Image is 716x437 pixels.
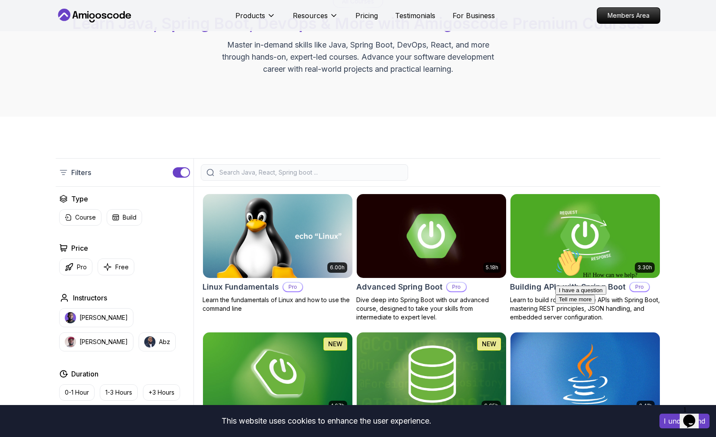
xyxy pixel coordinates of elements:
h2: Type [71,194,88,204]
iframe: chat widget [552,246,707,398]
p: 0-1 Hour [65,388,89,397]
button: 0-1 Hour [59,384,95,401]
p: Master in-demand skills like Java, Spring Boot, DevOps, React, and more through hands-on, expert-... [213,39,503,75]
a: Building APIs with Spring Boot card3.30hBuilding APIs with Spring BootProLearn to build robust, s... [510,194,660,322]
p: Dive deep into Spring Boot with our advanced course, designed to take your skills from intermedia... [356,296,507,322]
a: Testimonials [395,10,435,21]
h2: Linux Fundamentals [203,281,279,293]
img: Java for Beginners card [510,332,660,416]
h2: Instructors [73,293,107,303]
button: +3 Hours [143,384,180,401]
p: 5.18h [486,264,498,271]
p: 1.67h [331,402,345,409]
p: 6.00h [330,264,345,271]
p: 6.65h [484,402,498,409]
p: Filters [71,167,91,178]
p: Products [235,10,265,21]
button: Free [98,258,134,275]
img: Spring Boot for Beginners card [203,332,352,416]
button: Products [235,10,276,28]
p: Course [75,213,96,222]
p: Pro [283,283,302,291]
button: Pro [59,258,92,275]
button: Build [107,209,142,226]
h2: Advanced Spring Boot [356,281,443,293]
a: For Business [453,10,495,21]
p: NEW [482,340,496,348]
img: Linux Fundamentals card [203,194,352,278]
img: Spring Data JPA card [357,332,506,416]
p: Pro [77,263,87,271]
a: Linux Fundamentals card6.00hLinux FundamentalsProLearn the fundamentals of Linux and how to use t... [203,194,353,313]
h2: Duration [71,369,98,379]
button: Course [59,209,101,226]
img: instructor img [144,336,155,348]
button: instructor img[PERSON_NAME] [59,332,133,351]
button: instructor img[PERSON_NAME] [59,308,133,327]
p: Build [123,213,136,222]
a: Pricing [355,10,378,21]
p: Pro [447,283,466,291]
button: 1-3 Hours [100,384,138,401]
h2: Building APIs with Spring Boot [510,281,626,293]
p: [PERSON_NAME] [79,338,128,346]
input: Search Java, React, Spring boot ... [218,168,402,177]
button: I have a question [3,40,54,49]
p: Abz [159,338,170,346]
span: Hi! How can we help? [3,26,86,32]
p: Learn to build robust, scalable APIs with Spring Boot, mastering REST principles, JSON handling, ... [510,296,660,322]
a: Advanced Spring Boot card5.18hAdvanced Spring BootProDive deep into Spring Boot with our advanced... [356,194,507,322]
img: :wave: [3,3,31,31]
img: Building APIs with Spring Boot card [510,194,660,278]
iframe: chat widget [680,402,707,428]
p: NEW [328,340,342,348]
h2: Price [71,243,88,253]
p: Members Area [597,8,660,23]
button: instructor imgAbz [139,332,176,351]
p: +3 Hours [149,388,174,397]
p: Free [115,263,129,271]
div: This website uses cookies to enhance the user experience. [6,411,646,431]
p: Learn the fundamentals of Linux and how to use the command line [203,296,353,313]
img: instructor img [65,336,76,348]
a: Members Area [597,7,660,24]
div: 👋Hi! How can we help?I have a questionTell me more [3,3,159,58]
p: Resources [293,10,328,21]
button: Resources [293,10,338,28]
button: Accept cookies [659,414,710,428]
img: instructor img [65,312,76,323]
button: Tell me more [3,49,43,58]
img: Advanced Spring Boot card [357,194,506,278]
p: 1-3 Hours [105,388,132,397]
p: 2.41h [639,402,652,409]
p: [PERSON_NAME] [79,313,128,322]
